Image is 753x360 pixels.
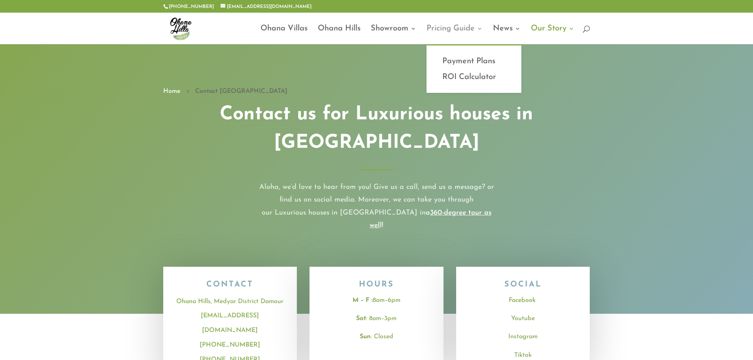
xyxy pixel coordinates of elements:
span: 8am–6pm [353,297,400,303]
strong: Sat [356,315,366,322]
a: News [493,26,521,44]
a: ROI Calculator [434,69,513,85]
a: Payment Plans [434,53,513,69]
a: Pricing Guide [427,26,483,44]
a: Ohana Hills [176,298,211,305]
img: ohana-hills [165,13,196,44]
a: [EMAIL_ADDRESS][DOMAIN_NAME] [221,4,311,9]
a: Youtube [511,315,535,322]
span: 360-degree tour as wel [370,209,491,229]
a: [PHONE_NUMBER] [169,4,214,9]
a: 360-degree tour as well! [370,209,491,229]
span: 5 [184,88,191,95]
span: Hours [359,281,394,288]
a: Ohana Villas [260,26,308,44]
a: Tiktok [514,352,532,358]
span: CONTACT [206,281,253,288]
a: Showroom [371,26,416,44]
span: , Medyar District Damour [176,298,283,305]
strong: Sun [360,334,371,340]
span: Contact [GEOGRAPHIC_DATA] [195,86,287,96]
span: : 8am–3pm [356,315,396,322]
a: Facebook [509,297,536,303]
a: [PHONE_NUMBER] [200,342,260,348]
a: Instagram [508,334,538,340]
a: Our Story [531,26,574,44]
span: SOCIAL [504,281,542,288]
a: [EMAIL_ADDRESS][DOMAIN_NAME] [201,313,259,334]
strong: M – F : [353,297,373,303]
a: Ohana Hills [318,26,360,44]
a: Home [163,86,180,96]
span: : Closed [360,334,393,340]
span: a [370,209,491,229]
p: Aloha, we’d love to hear from you! Give us a call, send us a message? or find us on social media.... [258,181,495,232]
h1: Contact us for Luxurious houses in [GEOGRAPHIC_DATA] [163,100,590,161]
